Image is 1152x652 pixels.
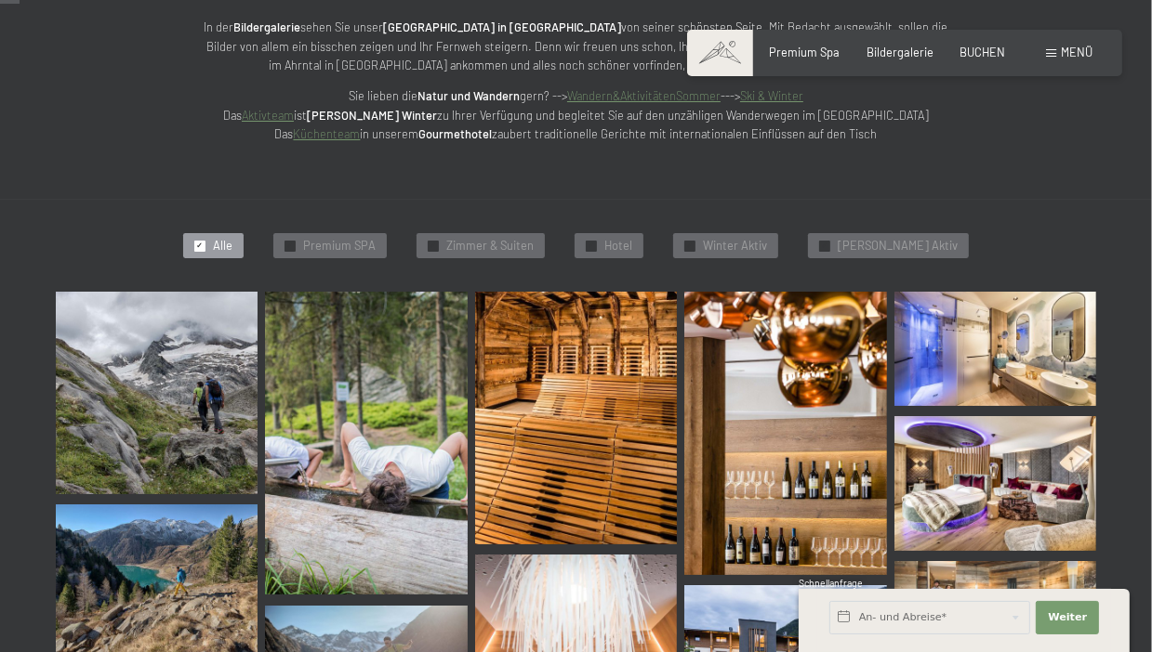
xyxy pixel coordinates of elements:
span: [PERSON_NAME] Aktiv [838,238,958,254]
img: Bildergalerie [894,416,1096,551]
img: Bildergalerie [684,292,886,574]
strong: Natur und Wandern [417,88,520,103]
span: ✓ [822,241,828,251]
a: Aktivteam [242,108,294,123]
span: ✓ [687,241,694,251]
button: Weiter [1036,601,1099,634]
span: ✓ [589,241,595,251]
p: Sie lieben die gern? --> ---> Das ist zu Ihrer Verfügung und begleitet Sie auf den unzähligen Wan... [205,86,948,143]
a: Wandern&AktivitätenSommer [567,88,721,103]
span: Hotel [604,238,632,254]
img: Bildergalerie [475,292,677,544]
span: ✓ [287,241,294,251]
img: Bildergalerie [894,561,1096,647]
strong: Gourmethotel [419,126,493,141]
span: ✓ [197,241,204,251]
span: Schnellanfrage [799,578,863,589]
img: Bildergalerie [265,292,467,594]
a: Bildergalerie [867,45,934,59]
span: Zimmer & Suiten [446,238,534,254]
a: Ski & Winter [740,88,803,103]
span: Weiter [1048,610,1087,625]
strong: [PERSON_NAME] Winter [307,108,437,123]
span: Winter Aktiv [703,238,767,254]
img: Bildergalerie [56,292,258,493]
strong: [GEOGRAPHIC_DATA] in [GEOGRAPHIC_DATA] [384,20,622,34]
span: Alle [213,238,232,254]
a: Küchenteam [294,126,361,141]
a: BUCHEN [960,45,1005,59]
span: Menü [1061,45,1092,59]
span: Premium SPA [303,238,376,254]
img: Bildergalerie [894,292,1096,405]
span: ✓ [430,241,437,251]
a: Premium Spa [770,45,841,59]
strong: Bildergalerie [234,20,301,34]
p: In der sehen Sie unser von seiner schönsten Seite. Mit Bedacht ausgewählt, sollen die Bilder von ... [205,18,948,74]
